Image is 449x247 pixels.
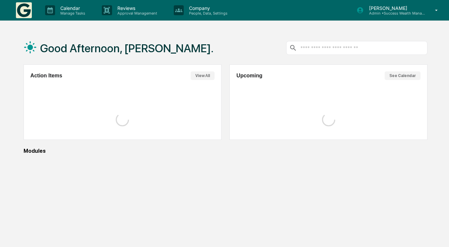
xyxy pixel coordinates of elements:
[184,5,231,11] p: Company
[40,42,214,55] h1: Good Afternoon, [PERSON_NAME].
[31,73,62,79] h2: Action Items
[55,5,89,11] p: Calendar
[55,11,89,16] p: Manage Tasks
[24,148,428,154] div: Modules
[112,5,160,11] p: Reviews
[385,71,420,80] button: See Calendar
[16,2,32,18] img: logo
[364,5,425,11] p: [PERSON_NAME]
[236,73,262,79] h2: Upcoming
[364,11,425,16] p: Admin • Success Wealth Management
[191,71,215,80] button: View All
[112,11,160,16] p: Approval Management
[184,11,231,16] p: People, Data, Settings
